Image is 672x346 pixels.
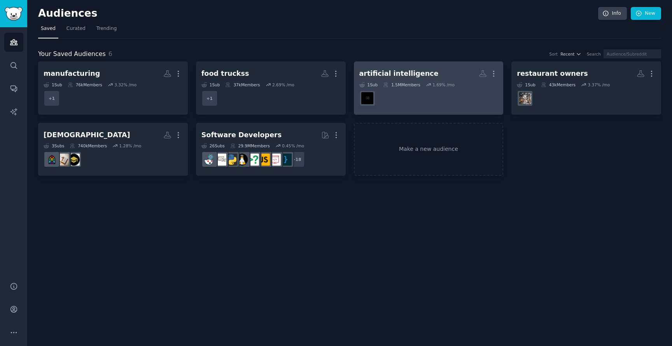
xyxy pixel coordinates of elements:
[196,61,346,115] a: food truckss1Sub37kMembers2.69% /mo+1
[511,61,661,115] a: restaurant owners1Sub43kMembers3.37% /morestaurantowners
[272,82,294,87] div: 2.69 % /mo
[631,7,661,20] a: New
[225,154,237,166] img: Python
[432,82,455,87] div: 1.69 % /mo
[96,25,117,32] span: Trending
[46,154,58,166] img: Christianity
[44,90,60,107] div: + 1
[225,82,260,87] div: 37k Members
[201,130,282,140] div: Software Developers
[70,143,107,149] div: 740k Members
[64,23,88,38] a: Curated
[541,82,576,87] div: 43k Members
[201,69,249,79] div: food truckss
[517,69,588,79] div: restaurant owners
[258,154,270,166] img: javascript
[604,49,661,58] input: Audience/Subreddit
[560,51,574,57] span: Recent
[114,82,136,87] div: 3.32 % /mo
[108,50,112,58] span: 6
[549,51,558,57] div: Sort
[560,51,581,57] button: Recent
[247,154,259,166] img: cscareerquestions
[66,25,86,32] span: Curated
[359,69,439,79] div: artificial intelligence
[280,154,292,166] img: programming
[201,82,220,87] div: 1 Sub
[203,154,215,166] img: reactjs
[354,61,504,115] a: artificial intelligence1Sub1.5MMembers1.69% /moArtificialInteligence
[587,51,601,57] div: Search
[354,123,504,176] a: Make a new audience
[44,82,62,87] div: 1 Sub
[236,154,248,166] img: linux
[201,143,225,149] div: 26 Sub s
[38,49,106,59] span: Your Saved Audiences
[38,7,598,20] h2: Audiences
[119,143,141,149] div: 1.28 % /mo
[588,82,610,87] div: 3.37 % /mo
[361,92,373,104] img: ArtificialInteligence
[38,61,188,115] a: manufacturing1Sub76kMembers3.32% /mo+1
[269,154,281,166] img: webdev
[44,143,64,149] div: 3 Sub s
[5,7,23,21] img: GummySearch logo
[230,143,270,149] div: 29.9M Members
[196,123,346,176] a: Software Developers26Subs29.9MMembers0.45% /mo+18programmingwebdevjavascriptcscareerquestionslinu...
[201,90,218,107] div: + 1
[282,143,304,149] div: 0.45 % /mo
[44,130,130,140] div: [DEMOGRAPHIC_DATA]
[68,82,102,87] div: 76k Members
[383,82,420,87] div: 1.5M Members
[57,154,69,166] img: Bible
[214,154,226,166] img: learnpython
[598,7,627,20] a: Info
[94,23,119,38] a: Trending
[38,23,58,38] a: Saved
[38,123,188,176] a: [DEMOGRAPHIC_DATA]3Subs740kMembers1.28% /moAskBibleScholarsBibleChristianity
[68,154,80,166] img: AskBibleScholars
[41,25,56,32] span: Saved
[519,92,531,104] img: restaurantowners
[44,69,100,79] div: manufacturing
[289,151,305,168] div: + 18
[517,82,535,87] div: 1 Sub
[359,82,378,87] div: 1 Sub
